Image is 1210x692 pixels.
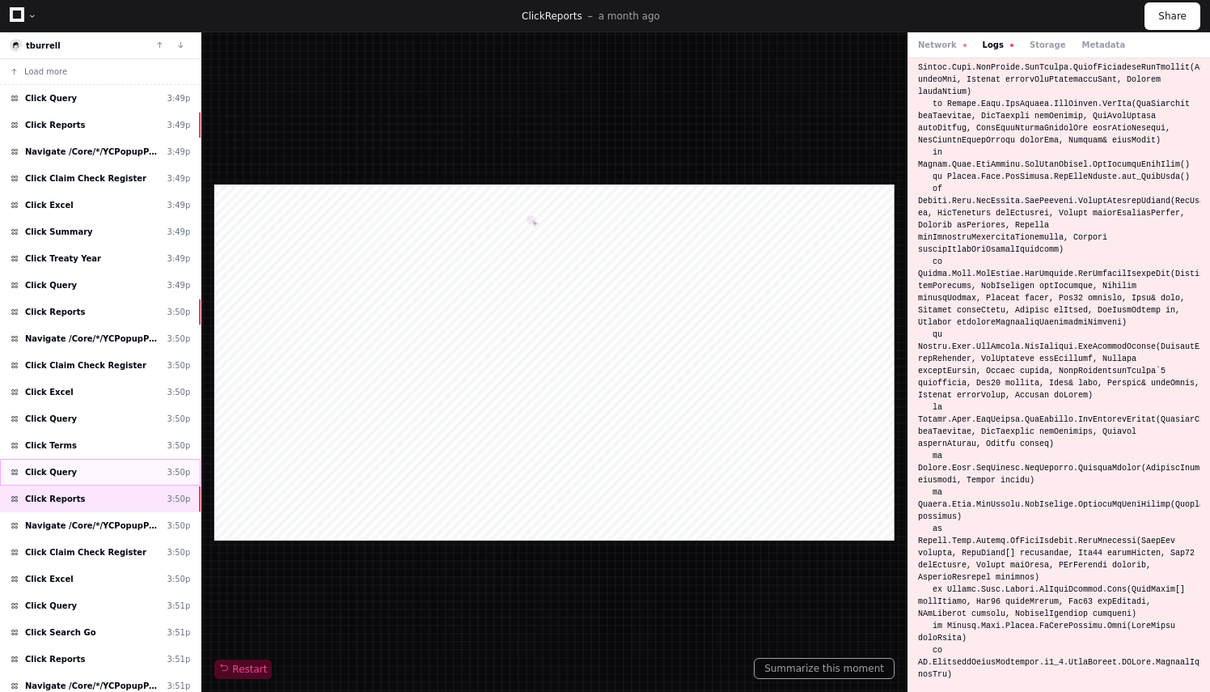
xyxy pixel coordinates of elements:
div: 3:49p [167,199,191,211]
span: Click [522,11,545,22]
span: Click Query [25,279,77,291]
div: 3:51p [167,626,191,639]
a: tburrell [26,41,61,50]
div: 3:50p [167,413,191,425]
span: Click Reports [25,493,85,505]
p: a month ago [599,10,660,23]
span: Navigate /Core/*/YCPopupPage.aspx [25,333,161,345]
span: Click Excel [25,386,74,398]
div: 3:50p [167,493,191,505]
div: 3:49p [167,92,191,104]
div: 3:50p [167,439,191,452]
button: Restart [214,660,272,679]
button: Network [918,39,967,51]
span: Navigate /Core/*/YCPopupPage.aspx [25,680,161,692]
span: Reports [545,11,582,22]
div: 3:49p [167,226,191,238]
span: Click Claim Check Register [25,546,146,558]
div: 3:49p [167,253,191,265]
div: 3:50p [167,386,191,398]
span: Click Query [25,92,77,104]
span: Click Claim Check Register [25,359,146,371]
div: 3:51p [167,600,191,612]
div: 3:50p [167,466,191,478]
div: 3:50p [167,333,191,345]
span: Click Reports [25,119,85,131]
div: 3:50p [167,306,191,318]
div: 3:50p [167,573,191,585]
div: 3:50p [167,359,191,371]
div: 3:49p [167,119,191,131]
button: Logs [983,39,1013,51]
span: Click Query [25,466,77,478]
div: 3:49p [167,172,191,185]
span: Click Query [25,600,77,612]
span: Load more [24,66,67,78]
div: 3:51p [167,680,191,692]
span: Click Reports [25,306,85,318]
span: Navigate /Core/*/YCPopupPage.aspx [25,520,161,532]
div: 3:51p [167,653,191,665]
span: Restart [219,663,267,676]
span: Click Summary [25,226,93,238]
div: 3:50p [167,546,191,558]
div: 3:50p [167,520,191,532]
button: Share [1144,2,1200,30]
button: Storage [1030,39,1065,51]
span: Click Search Go [25,626,96,639]
span: Click Treaty Year [25,253,101,265]
img: 1.svg [11,40,22,51]
span: Click Query [25,413,77,425]
span: Click Claim Check Register [25,172,146,185]
button: Summarize this moment [754,658,895,679]
span: Click Excel [25,199,74,211]
span: Click Terms [25,439,77,452]
button: Metadata [1081,39,1125,51]
div: 3:49p [167,279,191,291]
div: 3:49p [167,146,191,158]
span: Click Excel [25,573,74,585]
span: Click Reports [25,653,85,665]
span: Navigate /Core/*/YCPopupPage.aspx [25,146,161,158]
